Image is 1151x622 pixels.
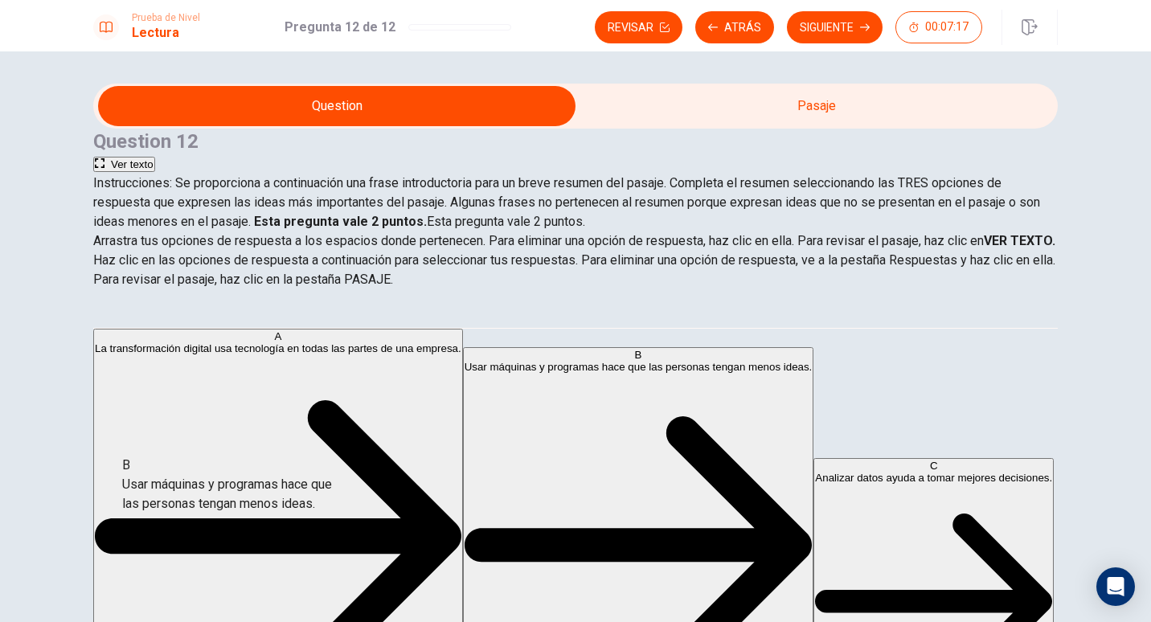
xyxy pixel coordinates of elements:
p: Arrastra tus opciones de respuesta a los espacios donde pertenecen. Para eliminar una opción de r... [93,231,1058,251]
h1: Pregunta 12 de 12 [285,18,395,37]
button: Ver texto [93,157,155,172]
strong: VER TEXTO. [984,233,1055,248]
div: Choose test type tabs [93,289,1058,328]
button: Siguiente [787,11,883,43]
button: 00:07:17 [895,11,982,43]
span: Usar máquinas y programas hace que las personas tengan menos ideas. [465,361,813,373]
div: A [95,330,461,342]
span: Prueba de Nivel [132,12,200,23]
button: Atrás [695,11,774,43]
span: 00:07:17 [925,21,969,34]
span: La transformación digital usa tecnología en todas las partes de una empresa. [95,342,461,354]
div: Open Intercom Messenger [1096,567,1135,606]
strong: Esta pregunta vale 2 puntos. [251,214,427,229]
h4: Question 12 [93,129,1058,154]
p: Haz clic en las opciones de respuesta a continuación para seleccionar tus respuestas. Para elimin... [93,251,1058,289]
button: Revisar [595,11,682,43]
span: Esta pregunta vale 2 puntos. [427,214,585,229]
div: C [815,460,1052,472]
span: Instrucciones: Se proporciona a continuación una frase introductoria para un breve resumen del pa... [93,175,1040,229]
h1: Lectura [132,23,200,43]
span: Analizar datos ayuda a tomar mejores decisiones. [815,472,1052,484]
div: B [465,349,813,361]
